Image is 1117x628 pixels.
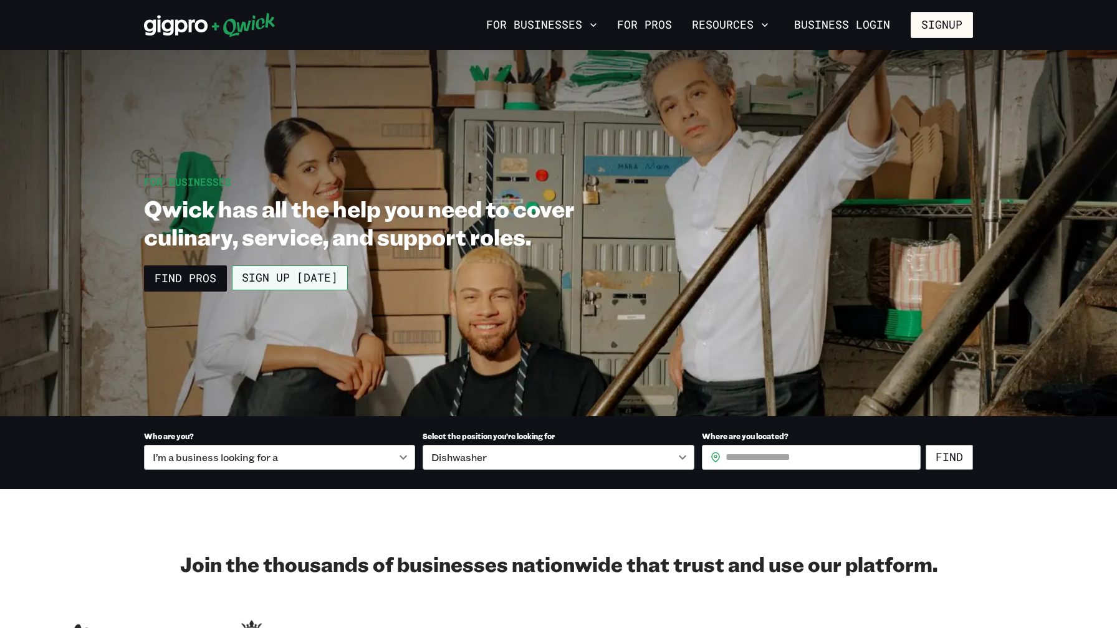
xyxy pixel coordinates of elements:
a: Find Pros [144,265,227,292]
span: Select the position you’re looking for [423,431,555,441]
a: For Pros [612,14,677,36]
button: Signup [911,12,973,38]
span: Where are you located? [702,431,789,441]
button: Resources [687,14,774,36]
div: Dishwasher [423,445,694,470]
div: I’m a business looking for a [144,445,415,470]
span: For Businesses [144,175,231,188]
span: Who are you? [144,431,194,441]
a: Sign up [DATE] [232,265,348,290]
a: Business Login [784,12,901,38]
button: For Businesses [481,14,602,36]
h1: Qwick has all the help you need to cover culinary, service, and support roles. [144,194,641,250]
button: Find [926,445,973,470]
h2: Join the thousands of businesses nationwide that trust and use our platform. [144,551,973,576]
